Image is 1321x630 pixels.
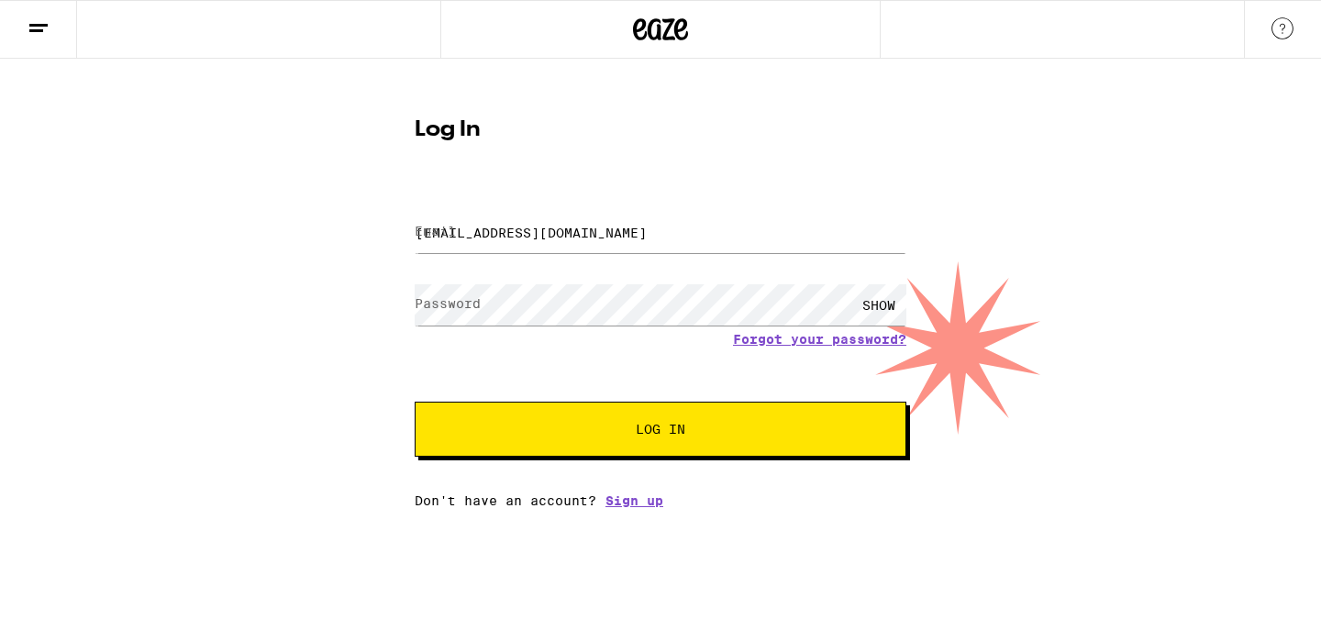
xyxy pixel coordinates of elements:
label: Email [415,224,456,238]
div: SHOW [851,284,906,326]
label: Password [415,296,481,311]
span: Log In [636,423,685,436]
span: Hi. Need any help? [11,13,132,28]
div: Don't have an account? [415,493,906,508]
h1: Log In [415,119,906,141]
input: Email [415,212,906,253]
a: Forgot your password? [733,332,906,347]
button: Log In [415,402,906,457]
a: Sign up [605,493,663,508]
